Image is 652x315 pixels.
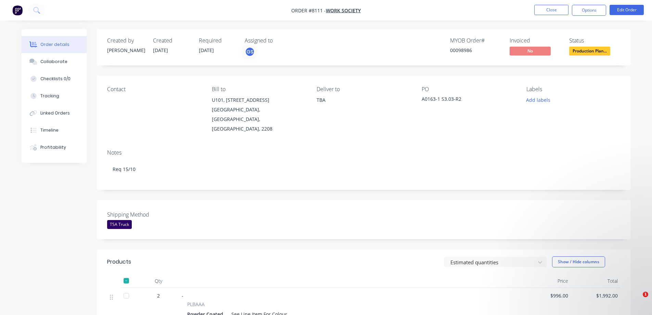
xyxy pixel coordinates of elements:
div: A0163-1 S3.03-R2 [422,95,507,105]
div: U101, [STREET_ADDRESS] [212,95,306,105]
button: Add labels [523,95,554,105]
div: Profitability [40,144,66,150]
button: Linked Orders [22,105,87,122]
div: U101, [STREET_ADDRESS][GEOGRAPHIC_DATA], [GEOGRAPHIC_DATA], [GEOGRAPHIC_DATA], 2208 [212,95,306,134]
button: Collaborate [22,53,87,70]
div: Timeline [40,127,59,133]
div: Created by [107,37,145,44]
div: Contact [107,86,201,93]
div: Req 15/10 [107,159,621,180]
div: Status [569,37,621,44]
div: Bill to [212,86,306,93]
div: TSA Truck [107,220,132,229]
div: TBA [317,95,410,117]
div: Qty [138,274,179,288]
div: [GEOGRAPHIC_DATA], [GEOGRAPHIC_DATA], [GEOGRAPHIC_DATA], 2208 [212,105,306,134]
span: 1 [643,292,648,297]
div: Tracking [40,93,59,99]
button: Close [534,5,568,15]
div: Deliver to [317,86,410,93]
div: Checklists 0/0 [40,76,71,82]
span: Order #8111 - [291,7,326,14]
span: 2 [157,292,160,299]
button: GS [245,47,255,57]
span: Production Plan... [569,47,610,55]
button: Edit Order [610,5,644,15]
div: Labels [526,86,620,93]
button: Tracking [22,87,87,105]
label: Shipping Method [107,210,193,219]
span: No [510,47,551,55]
div: Invoiced [510,37,561,44]
div: [PERSON_NAME] [107,47,145,54]
a: Work Society [326,7,361,14]
span: - [182,292,183,299]
div: Created [153,37,191,44]
div: Collaborate [40,59,67,65]
div: MYOB Order # [450,37,501,44]
div: Required [199,37,236,44]
div: Products [107,258,131,266]
span: [DATE] [153,47,168,53]
span: [DATE] [199,47,214,53]
button: Timeline [22,122,87,139]
div: TBA [317,95,410,105]
iframe: Intercom live chat [629,292,645,308]
button: Production Plan... [569,47,610,57]
button: Options [572,5,606,16]
div: Linked Orders [40,110,70,116]
div: PO [422,86,515,93]
div: Order details [40,41,69,48]
button: Checklists 0/0 [22,70,87,87]
div: 00098986 [450,47,501,54]
div: Assigned to [245,37,313,44]
button: Profitability [22,139,87,156]
button: Order details [22,36,87,53]
img: Factory [12,5,23,15]
div: Notes [107,149,621,156]
span: PLBAAA [187,301,205,308]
